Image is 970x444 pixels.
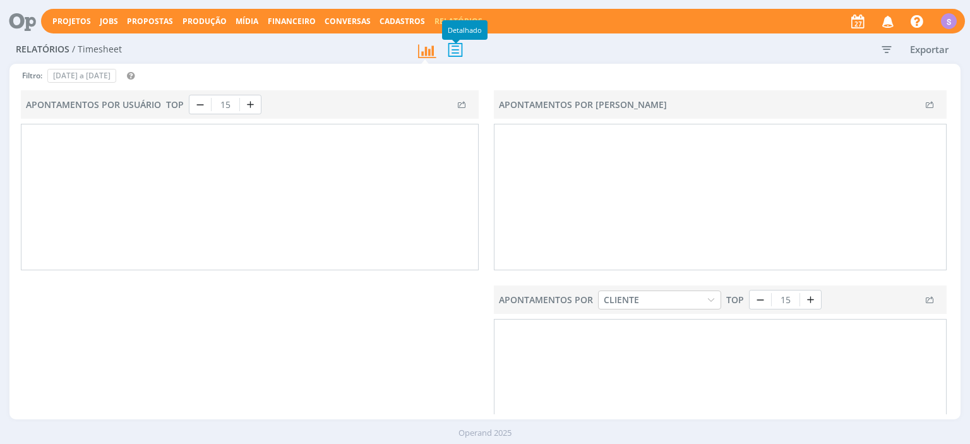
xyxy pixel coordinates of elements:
[774,293,797,306] bdi: 15
[904,42,954,57] button: Exportar
[245,99,256,111] svg: plus
[26,95,261,114] div: Apontamentos por Usuário
[499,290,822,309] div: Apontamentos por
[264,16,320,27] button: Financeiro
[268,16,316,27] span: Financeiro
[599,293,642,306] div: Cliente
[53,70,111,81] span: [DATE] a [DATE]
[47,69,116,83] button: [DATE] a [DATE]
[127,16,173,27] span: Propostas
[750,291,771,309] button: Decrement
[232,16,262,27] button: Mídia
[179,16,231,27] button: Produção
[380,16,425,27] span: Cadastros
[604,293,642,306] div: Cliente
[100,16,118,27] a: Jobs
[805,294,817,306] svg: plus
[195,99,206,111] svg: dash
[940,10,957,32] button: S
[755,294,766,306] svg: dash
[325,16,371,27] a: Conversas
[726,293,744,306] span: TOP
[183,16,227,27] a: Produção
[442,20,488,40] div: Detalhado
[166,98,184,111] span: TOP
[123,16,177,27] button: Propostas
[72,44,122,55] span: / Timesheet
[941,13,957,29] div: S
[214,98,237,111] bdi: 15
[321,16,374,27] button: Conversas
[189,95,211,114] button: Decrement
[96,16,122,27] button: Jobs
[240,95,261,114] button: Increment
[16,44,69,55] span: Relatórios
[22,70,42,81] span: Filtro:
[376,16,429,27] button: Cadastros
[434,16,482,27] a: Relatórios
[431,16,486,27] button: Relatórios
[236,16,258,27] a: Mídia
[49,16,95,27] button: Projetos
[800,291,822,309] button: Increment
[499,98,667,111] div: Apontamentos por [PERSON_NAME]
[52,16,91,27] a: Projetos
